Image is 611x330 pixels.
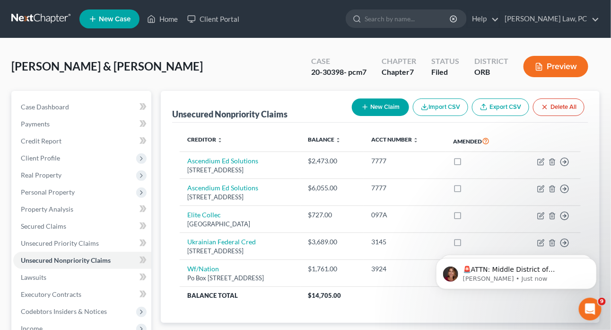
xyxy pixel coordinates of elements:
[21,273,46,281] span: Lawsuits
[21,290,81,298] span: Executory Contracts
[371,183,438,193] div: 7777
[13,286,151,303] a: Executory Contracts
[382,56,416,67] div: Chapter
[187,136,223,143] a: Creditor unfold_more
[308,237,356,247] div: $3,689.00
[183,10,244,27] a: Client Portal
[410,67,414,76] span: 7
[431,56,459,67] div: Status
[371,237,438,247] div: 3145
[13,252,151,269] a: Unsecured Nonpriority Claims
[217,137,223,143] i: unfold_more
[13,218,151,235] a: Secured Claims
[21,239,99,247] span: Unsecured Priority Claims
[500,10,599,27] a: [PERSON_NAME] Law, PC
[371,210,438,220] div: 097A
[311,56,367,67] div: Case
[413,98,468,116] button: Import CSV
[21,120,50,128] span: Payments
[187,157,258,165] a: Ascendium Ed Solutions
[598,298,606,305] span: 9
[21,222,66,230] span: Secured Claims
[446,130,514,152] th: Amended
[180,287,300,304] th: Balance Total
[422,238,611,304] iframe: Intercom notifications message
[13,98,151,116] a: Case Dashboard
[21,188,75,196] span: Personal Property
[308,210,356,220] div: $727.00
[21,256,111,264] span: Unsecured Nonpriority Claims
[187,238,256,246] a: Ukrainian Federal Cred
[352,98,409,116] button: New Claim
[365,10,451,27] input: Search by name...
[308,183,356,193] div: $6,055.00
[474,67,508,78] div: ORB
[11,59,203,73] span: [PERSON_NAME] & [PERSON_NAME]
[308,264,356,274] div: $1,761.00
[524,56,588,77] button: Preview
[311,67,367,78] div: 20-30398- pcm7
[99,16,131,23] span: New Case
[371,264,438,274] div: 3924
[467,10,499,27] a: Help
[13,133,151,150] a: Credit Report
[21,137,61,145] span: Credit Report
[13,269,151,286] a: Lawsuits
[187,265,219,273] a: Wf/Nation
[308,136,341,143] a: Balance unfold_more
[579,298,602,321] iframe: Intercom live chat
[21,154,60,162] span: Client Profile
[142,10,183,27] a: Home
[474,56,508,67] div: District
[382,67,416,78] div: Chapter
[21,205,73,213] span: Property Analysis
[187,211,221,219] a: Elite Collec
[335,137,341,143] i: unfold_more
[21,171,61,179] span: Real Property
[187,274,293,283] div: Po Box [STREET_ADDRESS]
[413,137,419,143] i: unfold_more
[21,103,69,111] span: Case Dashboard
[187,220,293,229] div: [GEOGRAPHIC_DATA]
[187,247,293,256] div: [STREET_ADDRESS]
[431,67,459,78] div: Filed
[533,98,585,116] button: Delete All
[13,201,151,218] a: Property Analysis
[187,166,293,175] div: [STREET_ADDRESS]
[472,98,529,116] a: Export CSV
[187,193,293,202] div: [STREET_ADDRESS]
[308,292,341,299] span: $14,705.00
[308,156,356,166] div: $2,473.00
[21,307,107,315] span: Codebtors Insiders & Notices
[172,108,288,120] div: Unsecured Nonpriority Claims
[371,136,419,143] a: Acct Number unfold_more
[187,184,258,192] a: Ascendium Ed Solutions
[13,116,151,133] a: Payments
[371,156,438,166] div: 7777
[13,235,151,252] a: Unsecured Priority Claims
